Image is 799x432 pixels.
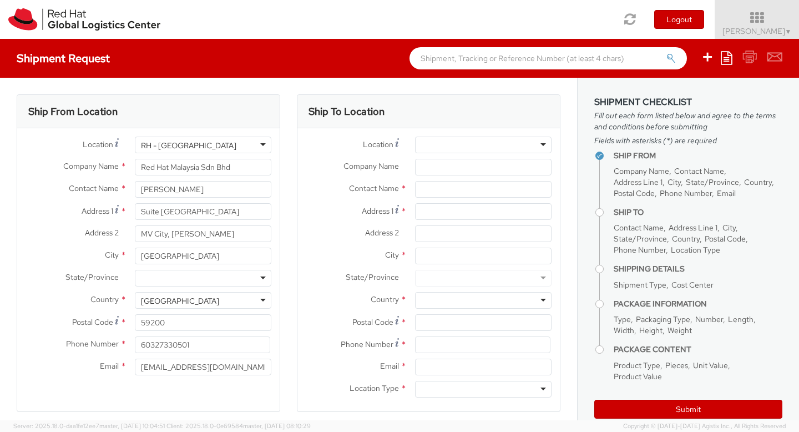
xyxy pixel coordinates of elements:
[614,265,782,273] h4: Shipping Details
[371,294,399,304] span: Country
[614,300,782,308] h4: Package Information
[614,234,667,244] span: State/Province
[614,345,782,354] h4: Package Content
[695,314,723,324] span: Number
[665,360,688,370] span: Pieces
[717,188,736,198] span: Email
[672,234,700,244] span: Country
[614,208,782,217] h4: Ship To
[660,188,712,198] span: Phone Number
[686,177,739,187] span: State/Province
[83,139,113,149] span: Location
[8,8,160,31] img: rh-logistics-00dfa346123c4ec078e1.svg
[352,317,393,327] span: Postal Code
[722,223,736,233] span: City
[365,228,399,238] span: Address 2
[341,339,393,349] span: Phone Number
[669,223,717,233] span: Address Line 1
[728,314,754,324] span: Length
[693,360,728,370] span: Unit Value
[28,106,118,117] h3: Ship From Location
[614,152,782,160] h4: Ship From
[614,223,664,233] span: Contact Name
[674,166,724,176] span: Contact Name
[636,314,690,324] span: Packaging Type
[614,280,666,290] span: Shipment Type
[744,177,772,187] span: Country
[65,272,119,282] span: State/Province
[346,272,399,282] span: State/Province
[85,228,119,238] span: Address 2
[100,361,119,371] span: Email
[409,47,687,69] input: Shipment, Tracking or Reference Number (at least 4 chars)
[385,250,399,260] span: City
[380,361,399,371] span: Email
[667,177,681,187] span: City
[722,26,792,36] span: [PERSON_NAME]
[99,422,165,430] span: master, [DATE] 10:04:51
[90,294,119,304] span: Country
[141,295,219,307] div: [GEOGRAPHIC_DATA]
[671,280,714,290] span: Cost Center
[614,314,631,324] span: Type
[614,188,655,198] span: Postal Code
[363,139,393,149] span: Location
[69,183,119,193] span: Contact Name
[623,422,786,431] span: Copyright © [DATE]-[DATE] Agistix Inc., All Rights Reserved
[785,27,792,36] span: ▼
[594,135,782,146] span: Fields with asterisks (*) are required
[667,325,692,335] span: Weight
[639,325,663,335] span: Height
[594,97,782,107] h3: Shipment Checklist
[72,317,113,327] span: Postal Code
[654,10,704,29] button: Logout
[362,206,393,216] span: Address 1
[614,360,660,370] span: Product Type
[705,234,746,244] span: Postal Code
[671,245,720,255] span: Location Type
[614,166,669,176] span: Company Name
[614,371,662,381] span: Product Value
[66,339,119,349] span: Phone Number
[594,400,782,419] button: Submit
[63,161,119,171] span: Company Name
[614,177,663,187] span: Address Line 1
[166,422,311,430] span: Client: 2025.18.0-0e69584
[594,110,782,132] span: Fill out each form listed below and agree to the terms and conditions before submitting
[309,106,385,117] h3: Ship To Location
[349,183,399,193] span: Contact Name
[243,422,311,430] span: master, [DATE] 08:10:29
[614,325,634,335] span: Width
[105,250,119,260] span: City
[343,161,399,171] span: Company Name
[17,52,110,64] h4: Shipment Request
[13,422,165,430] span: Server: 2025.18.0-daa1fe12ee7
[82,206,113,216] span: Address 1
[350,383,399,393] span: Location Type
[141,140,236,151] div: RH - [GEOGRAPHIC_DATA]
[614,245,666,255] span: Phone Number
